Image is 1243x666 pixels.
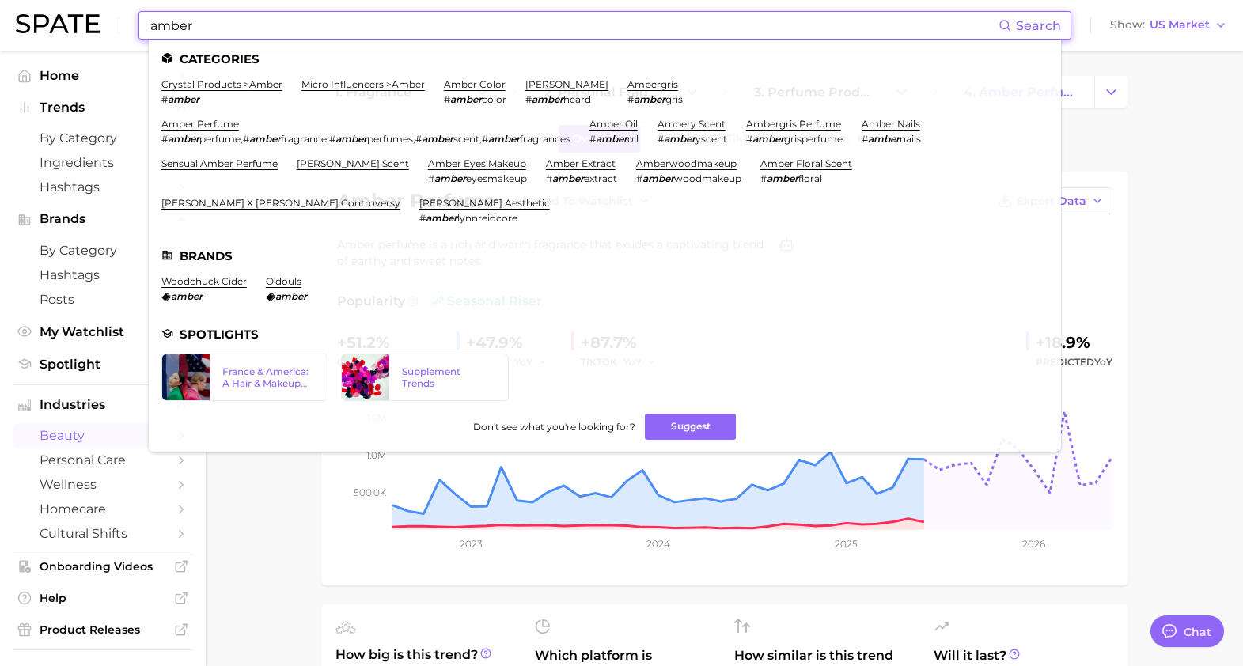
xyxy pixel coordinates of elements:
span: # [428,172,434,184]
em: amber [634,93,665,105]
span: # [589,133,596,145]
em: amber [450,93,482,105]
a: cultural shifts [13,521,193,546]
span: # [419,212,426,224]
span: Hashtags [40,180,166,195]
a: crystal products >amber [161,78,282,90]
span: personal care [40,452,166,467]
em: amber [752,133,784,145]
a: sensual amber perfume [161,157,278,169]
a: amber eyes makeup [428,157,526,169]
a: homecare [13,497,193,521]
a: [PERSON_NAME] aesthetic [419,197,550,209]
em: amber [664,133,695,145]
a: amberwoodmakeup [636,157,737,169]
span: by Category [40,243,166,258]
a: beauty [13,423,193,448]
span: heard [563,93,591,105]
span: # [243,133,249,145]
span: # [636,172,642,184]
span: YoY [1094,356,1112,368]
span: homecare [40,501,166,517]
span: beauty [40,428,166,443]
em: amber [335,133,367,145]
button: Change Category [1094,76,1128,108]
span: # [658,133,664,145]
li: Brands [161,249,1048,263]
span: # [161,133,168,145]
tspan: 2026 [1023,538,1046,550]
a: amber oil [589,118,638,130]
a: Help [13,586,193,610]
a: woodchuck cider [161,275,247,287]
span: Posts [40,292,166,307]
a: by Category [13,126,193,150]
span: color [482,93,506,105]
div: , , , , [161,133,570,145]
button: Brands [13,207,193,231]
span: Industries [40,398,166,412]
em: amber [488,133,520,145]
a: ambery scent [658,118,726,130]
span: perfumes [367,133,413,145]
a: Spotlight [13,352,193,377]
span: fragrance [281,133,327,145]
span: # [161,93,168,105]
span: floral [798,172,822,184]
tspan: 2023 [459,538,482,550]
em: amber [642,172,674,184]
a: Posts [13,287,193,312]
em: amber [868,133,900,145]
em: amber [532,93,563,105]
span: Predicted [1036,353,1112,372]
em: amber [767,172,798,184]
a: Hashtags [13,263,193,287]
span: # [862,133,868,145]
div: Supplement Trends [402,365,495,389]
a: Supplement Trends [341,354,508,401]
span: Product Releases [40,622,166,637]
span: yscent [695,133,727,145]
span: # [415,133,422,145]
span: lynnreidcore [457,212,517,224]
button: Industries [13,393,193,417]
a: ambergris perfume [746,118,841,130]
span: cultural shifts [40,526,166,541]
span: # [746,133,752,145]
span: Spotlight [40,357,166,372]
a: ambergris [627,78,678,90]
a: France & America: A Hair & Makeup Trends Report [161,354,328,401]
span: Home [40,68,166,83]
div: France & America: A Hair & Makeup Trends Report [222,365,315,389]
a: Product Releases [13,618,193,641]
em: amber [552,172,584,184]
button: ShowUS Market [1106,15,1231,36]
a: [PERSON_NAME] scent [297,157,409,169]
em: amber [275,290,307,302]
a: wellness [13,472,193,497]
span: grisperfume [784,133,843,145]
tspan: 2024 [646,538,670,550]
span: fragrances [520,133,570,145]
tspan: 2025 [836,538,858,550]
input: Search here for a brand, industry, or ingredient [149,12,999,39]
span: nails [900,133,921,145]
span: by Category [40,131,166,146]
a: [PERSON_NAME] x [PERSON_NAME] controversy [161,197,400,209]
span: # [627,93,634,105]
span: perfume [199,133,241,145]
button: Suggest [645,414,736,440]
a: amber extract [546,157,616,169]
a: Hashtags [13,175,193,199]
span: scent [453,133,479,145]
em: amber [434,172,466,184]
span: Brands [40,212,166,226]
img: SPATE [16,14,100,33]
span: # [546,172,552,184]
em: amber [249,133,281,145]
a: [PERSON_NAME] [525,78,608,90]
a: amber nails [862,118,920,130]
a: amber perfume [161,118,239,130]
span: Onboarding Videos [40,559,166,573]
span: Help [40,591,166,605]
